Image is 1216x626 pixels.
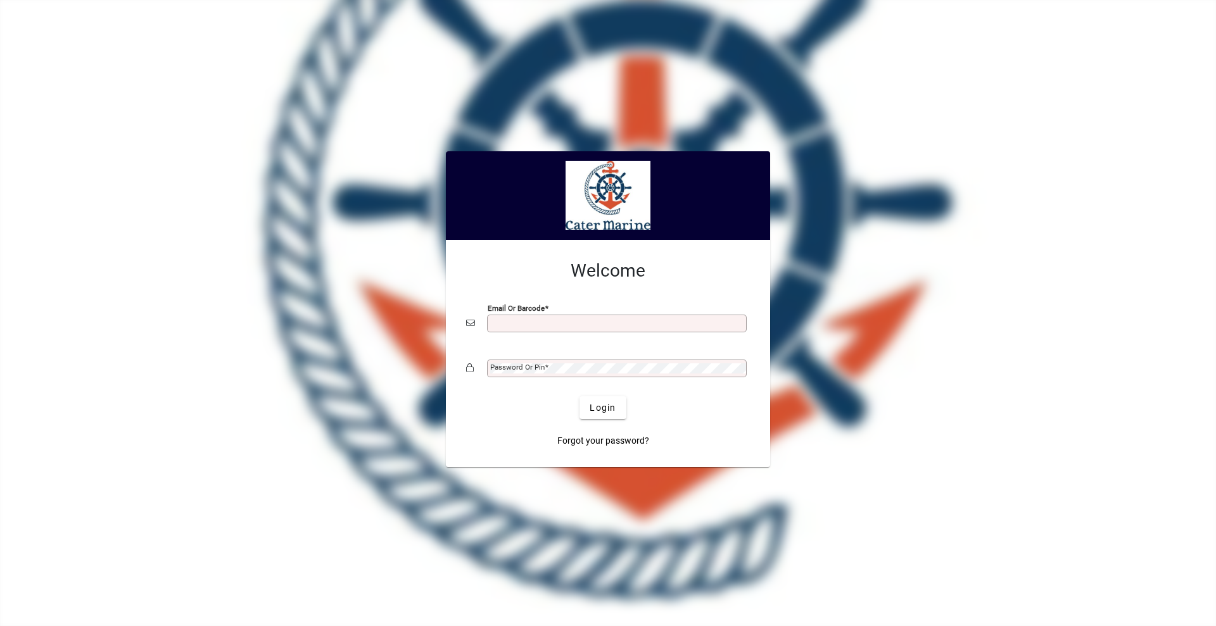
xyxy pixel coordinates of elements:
[490,363,545,372] mat-label: Password or Pin
[557,434,649,448] span: Forgot your password?
[590,401,616,415] span: Login
[466,260,750,282] h2: Welcome
[552,429,654,452] a: Forgot your password?
[488,304,545,313] mat-label: Email or Barcode
[579,396,626,419] button: Login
